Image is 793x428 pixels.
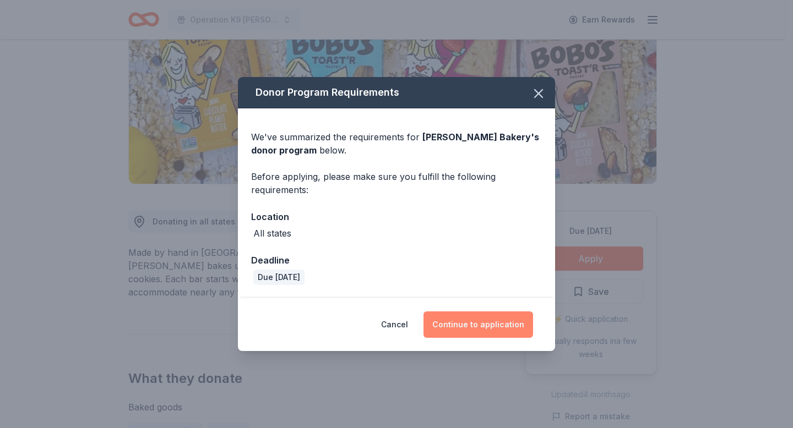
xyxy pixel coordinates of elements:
button: Cancel [381,311,408,338]
div: Due [DATE] [253,270,305,285]
div: Deadline [251,253,542,267]
div: Before applying, please make sure you fulfill the following requirements: [251,170,542,196]
div: Donor Program Requirements [238,77,555,108]
button: Continue to application [423,311,533,338]
div: We've summarized the requirements for below. [251,130,542,157]
div: All states [253,227,291,240]
div: Location [251,210,542,224]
